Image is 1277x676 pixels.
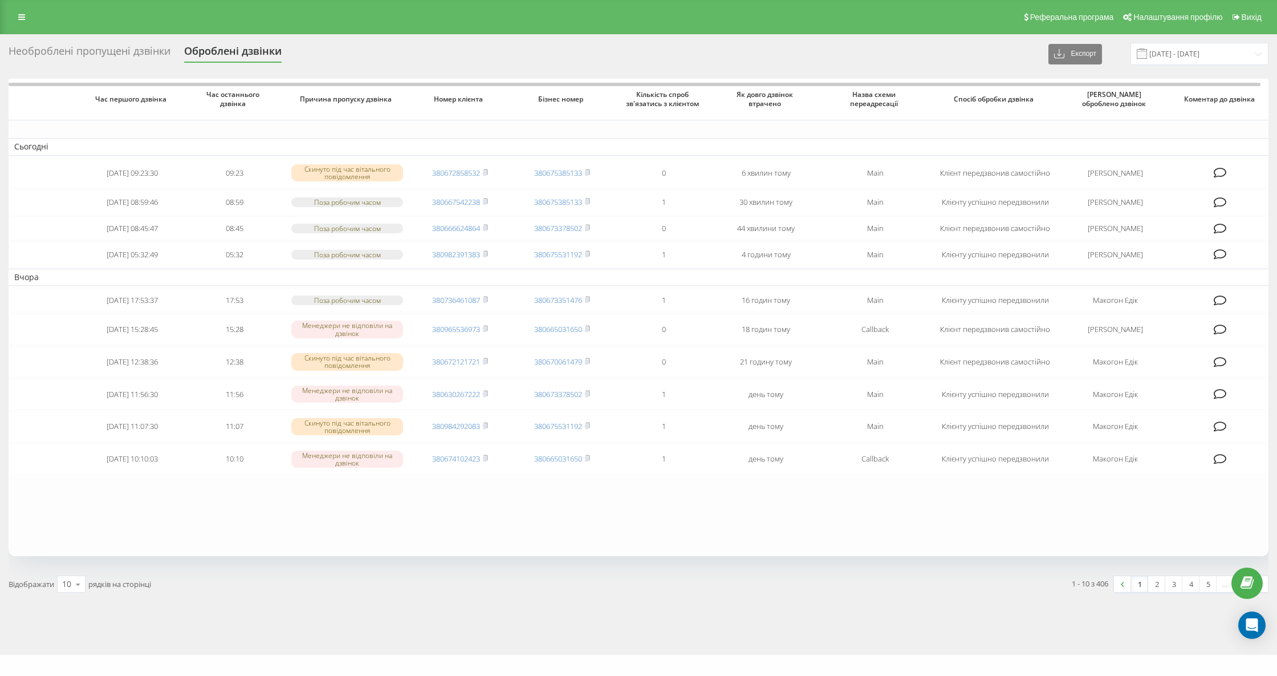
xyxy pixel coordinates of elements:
[534,421,582,431] a: 380675531192
[933,216,1057,240] td: Клієнт передзвонив самостійно
[432,223,480,233] a: 380666624864
[82,444,184,474] td: [DATE] 10:10:03
[945,95,1046,104] span: Спосіб обробки дзвінка
[1058,314,1174,345] td: [PERSON_NAME]
[715,190,817,214] td: 30 хвилин тому
[613,314,715,345] td: 0
[1242,13,1262,22] span: Вихід
[623,90,705,108] span: Кількість спроб зв'язатись з клієнтом
[1182,576,1199,592] a: 4
[82,242,184,266] td: [DATE] 05:32:49
[1058,190,1174,214] td: [PERSON_NAME]
[432,249,480,260] a: 380982391383
[1058,379,1174,410] td: Макогон Едік
[82,190,184,214] td: [DATE] 08:59:46
[534,249,582,260] a: 380675531192
[82,158,184,188] td: [DATE] 09:23:30
[82,412,184,442] td: [DATE] 11:07:30
[432,324,480,334] a: 380965536973
[88,579,151,589] span: рядків на сторінці
[613,444,715,474] td: 1
[534,223,582,233] a: 380673378502
[534,295,582,305] a: 380673351476
[933,314,1057,345] td: Клієнт передзвонив самостійно
[1058,412,1174,442] td: Макогон Едік
[184,379,286,410] td: 11:56
[817,347,933,377] td: Main
[291,197,404,207] div: Поза робочим часом
[432,389,480,399] a: 380630267222
[432,197,480,207] a: 380667542238
[1165,576,1182,592] a: 3
[296,95,397,104] span: Причина пропуску дзвінка
[9,269,1268,286] td: Вчора
[933,190,1057,214] td: Клієнту успішно передзвонили
[613,288,715,312] td: 1
[1184,95,1258,104] span: Коментар до дзвінка
[184,242,286,266] td: 05:32
[1238,612,1266,639] div: Open Intercom Messenger
[1131,576,1148,592] a: 1
[291,386,404,403] div: Менеджери не відповіли на дзвінок
[715,216,817,240] td: 44 хвилини тому
[715,379,817,410] td: день тому
[1030,13,1114,22] span: Реферальна програма
[521,95,603,104] span: Бізнес номер
[534,324,582,334] a: 380665031650
[62,578,71,590] div: 10
[817,216,933,240] td: Main
[9,138,1268,155] td: Сьогодні
[432,454,480,464] a: 380674102423
[184,347,286,377] td: 12:38
[9,579,54,589] span: Відображати
[715,288,817,312] td: 16 годин тому
[432,357,480,367] a: 380672121721
[715,314,817,345] td: 18 годин тому
[1199,576,1217,592] a: 5
[817,190,933,214] td: Main
[1217,576,1234,592] div: …
[817,444,933,474] td: Callback
[194,90,275,108] span: Час останнього дзвінка
[420,95,501,104] span: Номер клієнта
[933,288,1057,312] td: Клієнту успішно передзвонили
[817,412,933,442] td: Main
[817,242,933,266] td: Main
[184,314,286,345] td: 15:28
[1048,44,1102,64] button: Експорт
[184,190,286,214] td: 08:59
[613,190,715,214] td: 1
[291,418,404,435] div: Скинуто під час вітального повідомлення
[613,216,715,240] td: 0
[1058,242,1174,266] td: [PERSON_NAME]
[291,451,404,468] div: Менеджери не відповіли на дзвінок
[432,168,480,178] a: 380672858532
[828,90,922,108] span: Назва схеми переадресації
[715,444,817,474] td: день тому
[933,444,1057,474] td: Клієнту успішно передзвонили
[534,197,582,207] a: 380675385133
[933,347,1057,377] td: Клієнт передзвонив самостійно
[715,242,817,266] td: 4 години тому
[82,288,184,312] td: [DATE] 17:53:37
[534,454,582,464] a: 380665031650
[933,242,1057,266] td: Клієнту успішно передзвонили
[184,444,286,474] td: 10:10
[715,412,817,442] td: день тому
[1068,90,1163,108] span: [PERSON_NAME] оброблено дзвінок
[817,379,933,410] td: Main
[1148,576,1165,592] a: 2
[613,347,715,377] td: 0
[184,216,286,240] td: 08:45
[1058,444,1174,474] td: Макогон Едік
[613,242,715,266] td: 1
[725,90,807,108] span: Як довго дзвінок втрачено
[291,250,404,260] div: Поза робочим часом
[933,158,1057,188] td: Клієнт передзвонив самостійно
[933,379,1057,410] td: Клієнту успішно передзвонили
[613,158,715,188] td: 0
[1058,216,1174,240] td: [PERSON_NAME]
[82,216,184,240] td: [DATE] 08:45:47
[933,412,1057,442] td: Клієнту успішно передзвонили
[534,357,582,367] a: 380670061479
